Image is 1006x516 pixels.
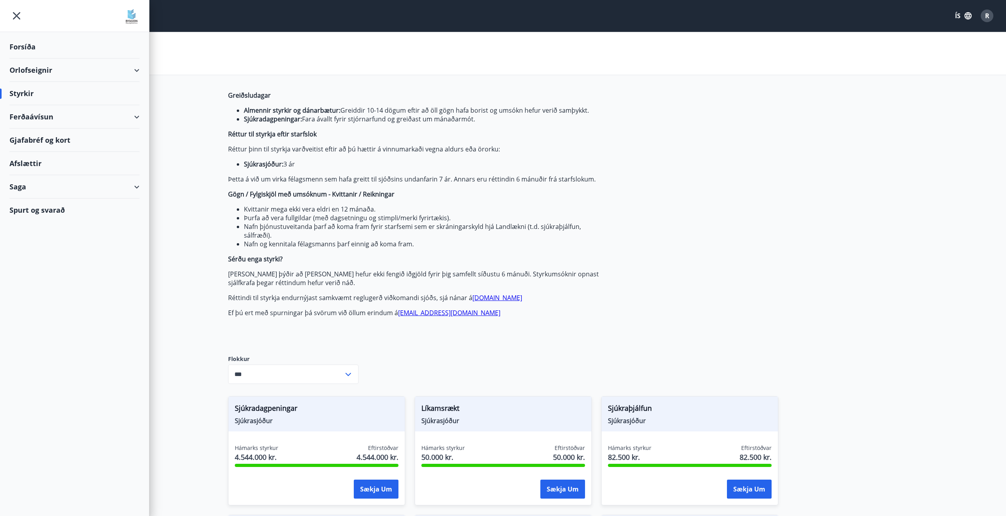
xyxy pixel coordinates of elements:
[540,480,585,499] button: Sækja um
[244,115,601,123] li: Fara ávallt fyrir stjórnarfund og greiðast um mánaðarmót.
[421,444,465,452] span: Hámarks styrkur
[228,270,601,287] p: [PERSON_NAME] þýðir að [PERSON_NAME] hefur ekki fengið iðgjöld fyrir þig samfellt síðustu 6 mánuð...
[9,105,140,129] div: Ferðaávísun
[235,444,278,452] span: Hámarks styrkur
[9,82,140,105] div: Styrkir
[244,106,340,115] strong: Almennir styrkir og dánarbætur:
[244,115,302,123] strong: Sjúkradagpeningar:
[228,145,601,153] p: Réttur þinn til styrkja varðveitist eftir að þú hættir á vinnumarkaði vegna aldurs eða örorku:
[608,444,651,452] span: Hámarks styrkur
[951,9,976,23] button: ÍS
[235,416,398,425] span: Sjúkrasjóður
[228,355,359,363] label: Flokkur
[9,59,140,82] div: Orlofseignir
[228,308,601,317] p: Ef þú ert með spurningar þá svörum við öllum erindum á
[398,308,500,317] a: [EMAIL_ADDRESS][DOMAIN_NAME]
[9,198,140,221] div: Spurt og svarað
[421,416,585,425] span: Sjúkrasjóður
[740,452,772,462] span: 82.500 kr.
[985,11,989,20] span: R
[244,240,601,248] li: Nafn og kennitala félagsmanns þarf einnig að koma fram.
[555,444,585,452] span: Eftirstöðvar
[553,452,585,462] span: 50.000 kr.
[9,9,24,23] button: menu
[727,480,772,499] button: Sækja um
[978,6,997,25] button: R
[228,190,394,198] strong: Gögn / Fylgiskjöl með umsóknum - Kvittanir / Reikningar
[124,9,140,25] img: union_logo
[244,160,601,168] li: 3 ár
[228,175,601,183] p: Þetta á við um virka félagsmenn sem hafa greitt til sjóðsins undanfarin 7 ár. Annars eru réttindi...
[244,205,601,214] li: Kvittanir mega ekki vera eldri en 12 mánaða.
[9,175,140,198] div: Saga
[9,152,140,175] div: Afslættir
[228,293,601,302] p: Réttindi til styrkja endurnýjast samkvæmt reglugerð viðkomandi sjóðs, sjá nánar á
[357,452,398,462] span: 4.544.000 kr.
[9,35,140,59] div: Forsíða
[368,444,398,452] span: Eftirstöðvar
[421,403,585,416] span: Líkamsrækt
[244,222,601,240] li: Nafn þjónustuveitanda þarf að koma fram fyrir starfsemi sem er skráningarskyld hjá Landlækni (t.d...
[235,403,398,416] span: Sjúkradagpeningar
[421,452,465,462] span: 50.000 kr.
[244,160,283,168] strong: Sjúkrasjóður:
[228,91,271,100] strong: Greiðsludagar
[354,480,398,499] button: Sækja um
[228,255,283,263] strong: Sérðu enga styrki?
[741,444,772,452] span: Eftirstöðvar
[608,452,651,462] span: 82.500 kr.
[244,214,601,222] li: Þurfa að vera fullgildar (með dagsetningu og stimpli/merki fyrirtækis).
[244,106,601,115] li: Greiddir 10-14 dögum eftir að öll gögn hafa borist og umsókn hefur verið samþykkt.
[235,452,278,462] span: 4.544.000 kr.
[228,130,317,138] strong: Réttur til styrkja eftir starfslok
[608,403,772,416] span: Sjúkraþjálfun
[9,129,140,152] div: Gjafabréf og kort
[472,293,522,302] a: [DOMAIN_NAME]
[608,416,772,425] span: Sjúkrasjóður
